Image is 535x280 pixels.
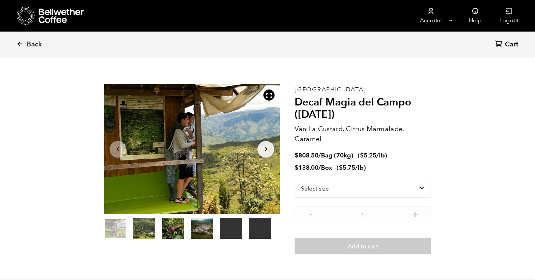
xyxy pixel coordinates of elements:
span: ( ) [337,163,366,172]
bdi: 138.00 [295,163,318,172]
span: $ [339,163,343,172]
span: Bag (70kg) [321,151,353,160]
span: /lb [355,163,364,172]
span: /lb [376,151,385,160]
span: $ [360,151,364,160]
h2: Decaf Magia del Campo ([DATE]) [295,96,431,121]
bdi: 5.25 [360,151,376,160]
span: / [318,151,321,160]
span: ( ) [358,151,387,160]
span: $ [295,163,298,172]
span: / [318,163,321,172]
p: Vanilla Custard, Citrus Marmalade, Caramel [295,124,431,144]
button: + [411,210,420,218]
a: Cart [495,40,520,50]
span: Cart [505,40,518,49]
span: $ [295,151,298,160]
video: Your browser does not support the video tag. [220,218,242,239]
button: Add to cart [295,238,431,255]
button: - [306,210,315,218]
span: Box [321,163,332,172]
bdi: 808.50 [295,151,318,160]
video: Your browser does not support the video tag. [249,218,271,239]
bdi: 5.75 [339,163,355,172]
span: Back [27,40,42,49]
